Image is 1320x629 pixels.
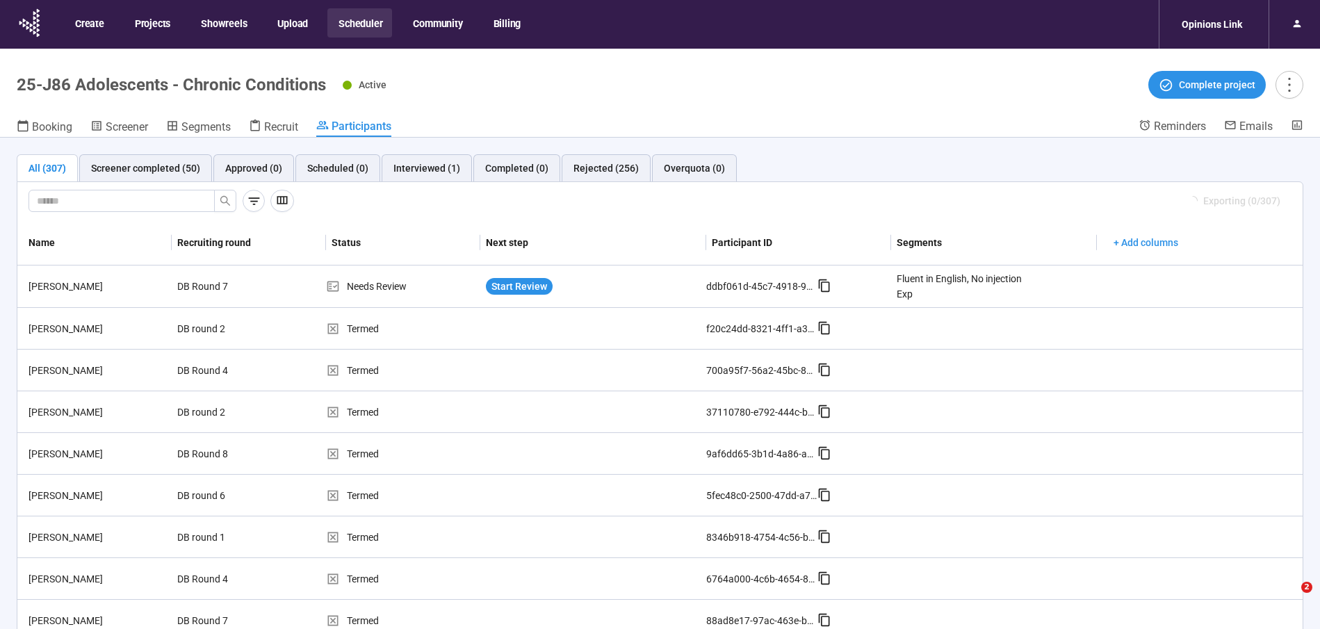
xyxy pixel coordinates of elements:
[1177,190,1292,212] button: Exporting (0/307)
[190,8,256,38] button: Showreels
[1280,75,1298,94] span: more
[359,79,386,90] span: Active
[706,363,817,378] div: 700a95f7-56a2-45bc-81ab-ac2894e5c792
[326,571,480,587] div: Termed
[28,161,66,176] div: All (307)
[706,530,817,545] div: 8346b918-4754-4c56-b29f-c7b678046be1
[91,161,200,176] div: Screener completed (50)
[17,119,72,137] a: Booking
[90,119,148,137] a: Screener
[181,120,231,133] span: Segments
[486,278,553,295] button: Start Review
[23,446,172,461] div: [PERSON_NAME]
[1102,231,1189,254] button: + Add columns
[23,363,172,378] div: [PERSON_NAME]
[1273,582,1306,615] iframe: Intercom live chat
[706,613,817,628] div: 88ad8e17-97ac-463e-b604-095a10f99d15
[249,119,298,137] a: Recruit
[1154,120,1206,133] span: Reminders
[326,363,480,378] div: Termed
[166,119,231,137] a: Segments
[172,273,276,300] div: DB Round 7
[172,524,276,550] div: DB round 1
[23,405,172,420] div: [PERSON_NAME]
[214,190,236,212] button: search
[706,279,817,294] div: ddbf061d-45c7-4918-95b0-20b65e507256
[1139,119,1206,136] a: Reminders
[264,120,298,133] span: Recruit
[316,119,391,137] a: Participants
[326,530,480,545] div: Termed
[706,321,817,336] div: f20c24dd-8321-4ff1-a358-e7c76eada137
[172,357,276,384] div: DB Round 4
[1114,235,1178,250] span: + Add columns
[664,161,725,176] div: Overquota (0)
[23,321,172,336] div: [PERSON_NAME]
[1148,71,1266,99] button: Complete project
[402,8,472,38] button: Community
[220,195,231,206] span: search
[482,8,531,38] button: Billing
[32,120,72,133] span: Booking
[23,530,172,545] div: [PERSON_NAME]
[172,441,276,467] div: DB Round 8
[64,8,114,38] button: Create
[23,488,172,503] div: [PERSON_NAME]
[172,399,276,425] div: DB round 2
[1276,71,1303,99] button: more
[17,220,172,266] th: Name
[706,571,817,587] div: 6764a000-4c6b-4654-8ce3-72a4d54ab6b5
[106,120,148,133] span: Screener
[573,161,639,176] div: Rejected (256)
[326,321,480,336] div: Termed
[1173,11,1250,38] div: Opinions Link
[485,161,548,176] div: Completed (0)
[1203,193,1280,209] span: Exporting (0/307)
[1239,120,1273,133] span: Emails
[1301,582,1312,593] span: 2
[491,279,547,294] span: Start Review
[23,571,172,587] div: [PERSON_NAME]
[326,405,480,420] div: Termed
[897,271,1025,302] div: Fluent in English, No injection Exp
[706,446,817,461] div: 9af6dd65-3b1d-4a86-a322-9c00b564e25e
[23,613,172,628] div: [PERSON_NAME]
[706,405,817,420] div: 37110780-e792-444c-b330-d31c80a8ad34
[307,161,368,176] div: Scheduled (0)
[332,120,391,133] span: Participants
[1179,77,1255,92] span: Complete project
[706,488,817,503] div: 5fec48c0-2500-47dd-a7a7-1137b1f44853
[891,220,1097,266] th: Segments
[326,613,480,628] div: Termed
[17,75,326,95] h1: 25-J86 Adolescents - Chronic Conditions
[326,488,480,503] div: Termed
[326,446,480,461] div: Termed
[1224,119,1273,136] a: Emails
[393,161,460,176] div: Interviewed (1)
[172,482,276,509] div: DB round 6
[480,220,706,266] th: Next step
[172,220,326,266] th: Recruiting round
[326,279,480,294] div: Needs Review
[172,566,276,592] div: DB Round 4
[327,8,392,38] button: Scheduler
[225,161,282,176] div: Approved (0)
[326,220,480,266] th: Status
[124,8,180,38] button: Projects
[706,220,891,266] th: Participant ID
[172,316,276,342] div: DB round 2
[23,279,172,294] div: [PERSON_NAME]
[1188,196,1198,206] span: loading
[266,8,318,38] button: Upload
